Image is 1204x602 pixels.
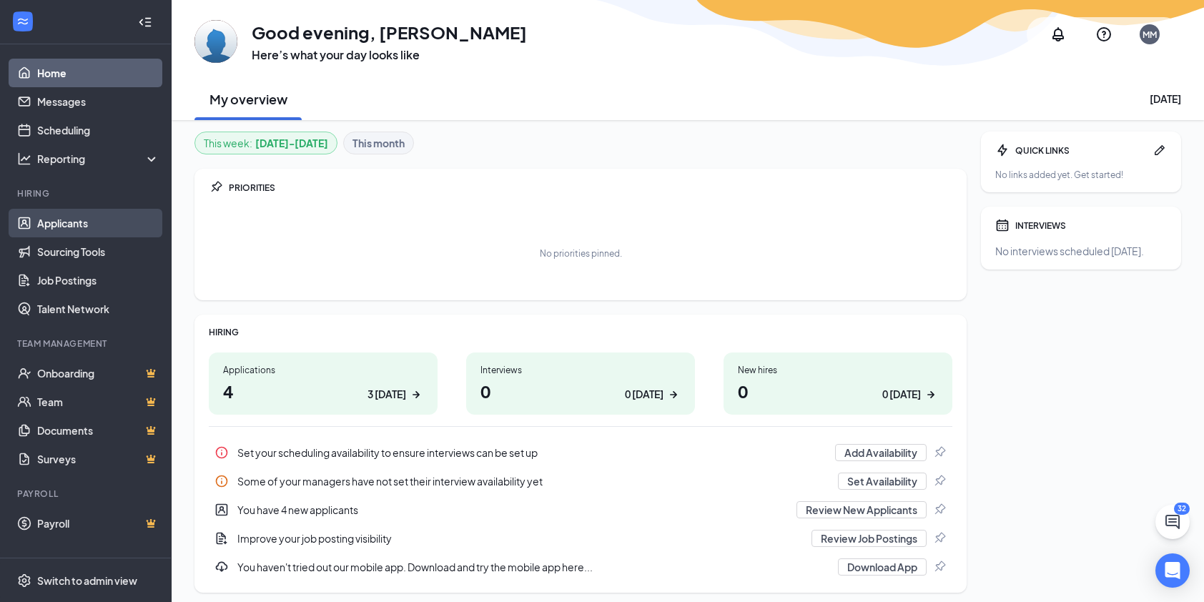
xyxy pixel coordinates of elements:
svg: QuestionInfo [1095,26,1112,43]
div: Payroll [17,488,157,500]
svg: Settings [17,573,31,588]
img: Mark Missler [194,20,237,63]
a: DocumentAddImprove your job posting visibilityReview Job PostingsPin [209,524,952,553]
a: Applicants [37,209,159,237]
div: Open Intercom Messenger [1155,553,1190,588]
div: 0 [DATE] [882,387,921,402]
div: You have 4 new applicants [209,495,952,524]
svg: Pin [932,560,947,574]
div: You have 4 new applicants [237,503,788,517]
svg: ArrowRight [666,388,681,402]
svg: UserEntity [214,503,229,517]
a: TeamCrown [37,388,159,416]
div: INTERVIEWS [1015,219,1167,232]
div: Some of your managers have not set their interview availability yet [209,467,952,495]
a: Talent Network [37,295,159,323]
div: You haven't tried out our mobile app. Download and try the mobile app here... [209,553,952,581]
div: No interviews scheduled [DATE]. [995,244,1167,258]
svg: DocumentAdd [214,531,229,546]
svg: Pin [209,180,223,194]
a: Messages [37,87,159,116]
div: Reporting [37,152,160,166]
a: PayrollCrown [37,509,159,538]
div: This week : [204,135,328,151]
div: Some of your managers have not set their interview availability yet [237,474,829,488]
button: ChatActive [1155,505,1190,539]
svg: Collapse [138,15,152,29]
svg: Bolt [995,143,1010,157]
div: Improve your job posting visibility [209,524,952,553]
a: Sourcing Tools [37,237,159,266]
svg: Pen [1153,143,1167,157]
a: InfoSome of your managers have not set their interview availability yetSet AvailabilityPin [209,467,952,495]
a: Interviews00 [DATE]ArrowRight [466,352,695,415]
svg: Analysis [17,152,31,166]
div: Improve your job posting visibility [237,531,803,546]
div: 32 [1174,503,1190,515]
div: PRIORITIES [229,182,952,194]
h2: My overview [209,90,287,108]
svg: Pin [932,474,947,488]
svg: Pin [932,445,947,460]
div: New hires [738,364,938,376]
button: Download App [838,558,927,576]
div: Hiring [17,187,157,199]
h1: 0 [480,379,681,403]
a: New hires00 [DATE]ArrowRight [724,352,952,415]
svg: Info [214,474,229,488]
svg: Info [214,445,229,460]
div: You haven't tried out our mobile app. Download and try the mobile app here... [237,560,829,574]
div: QUICK LINKS [1015,144,1147,157]
a: InfoSet your scheduling availability to ensure interviews can be set upAdd AvailabilityPin [209,438,952,467]
div: HIRING [209,326,952,338]
a: Job Postings [37,266,159,295]
a: Applications43 [DATE]ArrowRight [209,352,438,415]
div: No links added yet. Get started! [995,169,1167,181]
a: DownloadYou haven't tried out our mobile app. Download and try the mobile app here...Download AppPin [209,553,952,581]
svg: ArrowRight [409,388,423,402]
svg: ArrowRight [924,388,938,402]
a: DocumentsCrown [37,416,159,445]
a: OnboardingCrown [37,359,159,388]
div: Applications [223,364,423,376]
div: Set your scheduling availability to ensure interviews can be set up [209,438,952,467]
div: 3 [DATE] [367,387,406,402]
svg: Pin [932,503,947,517]
svg: Download [214,560,229,574]
button: Review New Applicants [796,501,927,518]
a: Home [37,59,159,87]
button: Review Job Postings [811,530,927,547]
svg: Calendar [995,218,1010,232]
h3: Here’s what your day looks like [252,47,527,63]
div: 0 [DATE] [625,387,663,402]
svg: Pin [932,531,947,546]
svg: ChatActive [1164,513,1181,531]
h1: 4 [223,379,423,403]
h1: 0 [738,379,938,403]
div: [DATE] [1150,92,1181,106]
b: This month [352,135,405,151]
svg: Notifications [1050,26,1067,43]
h1: Good evening, [PERSON_NAME] [252,20,527,44]
b: [DATE] - [DATE] [255,135,328,151]
div: Switch to admin view [37,573,137,588]
button: Set Availability [838,473,927,490]
div: Set your scheduling availability to ensure interviews can be set up [237,445,826,460]
div: Team Management [17,337,157,350]
button: Add Availability [835,444,927,461]
div: Interviews [480,364,681,376]
a: SurveysCrown [37,445,159,473]
a: UserEntityYou have 4 new applicantsReview New ApplicantsPin [209,495,952,524]
svg: WorkstreamLogo [16,14,30,29]
div: MM [1143,29,1157,41]
div: No priorities pinned. [540,247,622,260]
a: Scheduling [37,116,159,144]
